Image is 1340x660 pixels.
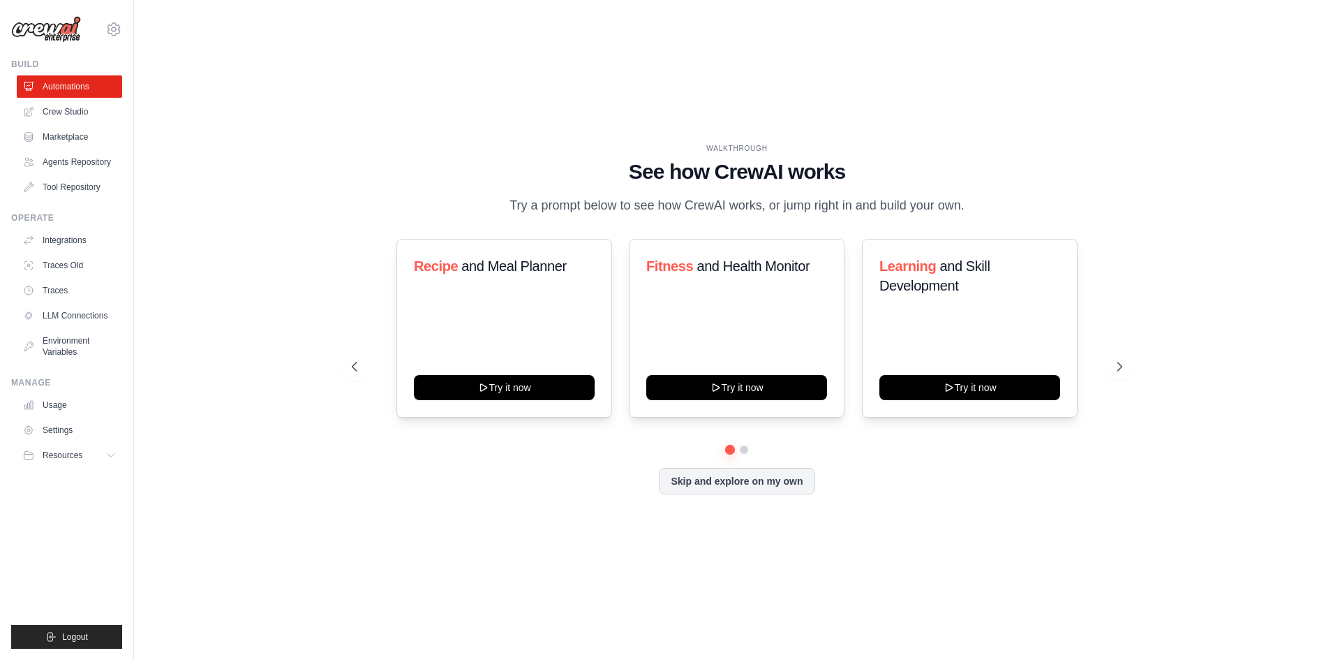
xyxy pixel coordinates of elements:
a: Settings [17,419,122,441]
div: Build [11,59,122,70]
button: Try it now [646,375,827,400]
span: Logout [62,631,88,643]
a: Crew Studio [17,101,122,123]
span: Fitness [646,258,693,274]
a: Automations [17,75,122,98]
a: Agents Repository [17,151,122,173]
a: Usage [17,394,122,416]
a: LLM Connections [17,305,122,327]
button: Try it now [879,375,1060,400]
span: and Health Monitor [697,258,810,274]
button: Logout [11,625,122,649]
span: Learning [879,258,936,274]
a: Tool Repository [17,176,122,198]
iframe: Chat Widget [1270,593,1340,660]
button: Try it now [414,375,595,400]
span: Resources [43,450,82,461]
button: Skip and explore on my own [659,468,814,494]
a: Marketplace [17,126,122,148]
div: Operate [11,212,122,223]
img: Logo [11,16,81,43]
a: Environment Variables [17,330,122,363]
div: Manage [11,377,122,388]
a: Integrations [17,229,122,251]
div: WALKTHROUGH [352,143,1122,154]
a: Traces [17,279,122,302]
a: Traces Old [17,254,122,277]
span: Recipe [414,258,458,274]
h1: See how CrewAI works [352,159,1122,184]
span: and Meal Planner [461,258,566,274]
span: and Skill Development [879,258,990,293]
button: Resources [17,444,122,467]
p: Try a prompt below to see how CrewAI works, or jump right in and build your own. [502,196,971,216]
